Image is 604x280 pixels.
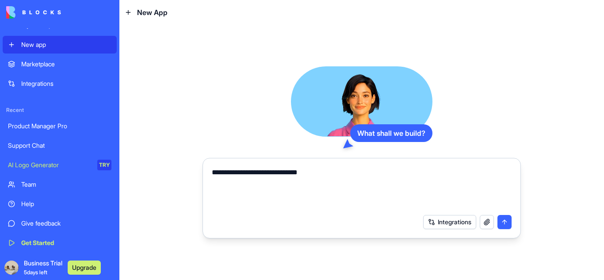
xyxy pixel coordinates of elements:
a: Support Chat [3,137,117,154]
span: Recent [3,107,117,114]
div: AI Logo Generator [8,161,91,169]
div: Marketplace [21,60,111,69]
div: Support Chat [8,141,111,150]
div: Help [21,199,111,208]
a: Marketplace [3,55,117,73]
div: Give feedback [21,219,111,228]
a: Get Started [3,234,117,252]
span: Business Trial [24,259,62,276]
button: Integrations [423,215,476,229]
span: New App [137,7,168,18]
a: AI Logo GeneratorTRY [3,156,117,174]
div: Integrations [21,79,111,88]
a: Help [3,195,117,213]
div: Get Started [21,238,111,247]
div: Product Manager Pro [8,122,111,130]
div: New app [21,40,111,49]
div: Team [21,180,111,189]
img: ACg8ocLnIQHvOGa_YugxY_NqlR3HHRyfTsjddqeMYqQ3jgAJropCHTbp=s96-c [4,261,19,275]
a: Give feedback [3,215,117,232]
a: Integrations [3,75,117,92]
a: Product Manager Pro [3,117,117,135]
a: Team [3,176,117,193]
img: logo [6,6,61,19]
div: What shall we build? [350,124,432,142]
div: TRY [97,160,111,170]
button: Upgrade [68,261,101,275]
span: 5 days left [24,269,47,276]
a: New app [3,36,117,54]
